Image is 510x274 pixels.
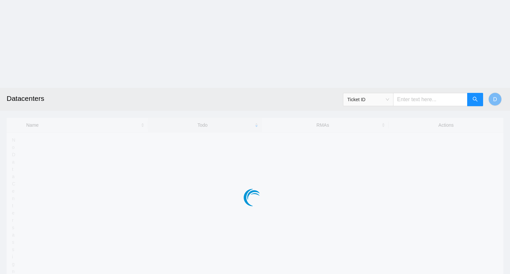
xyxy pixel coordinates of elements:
span: D [493,95,497,103]
span: Ticket ID [347,95,389,104]
button: D [488,93,502,106]
input: Enter text here... [393,93,467,106]
button: search [467,93,483,106]
h2: Datacenters [7,88,354,109]
span: search [472,97,478,103]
